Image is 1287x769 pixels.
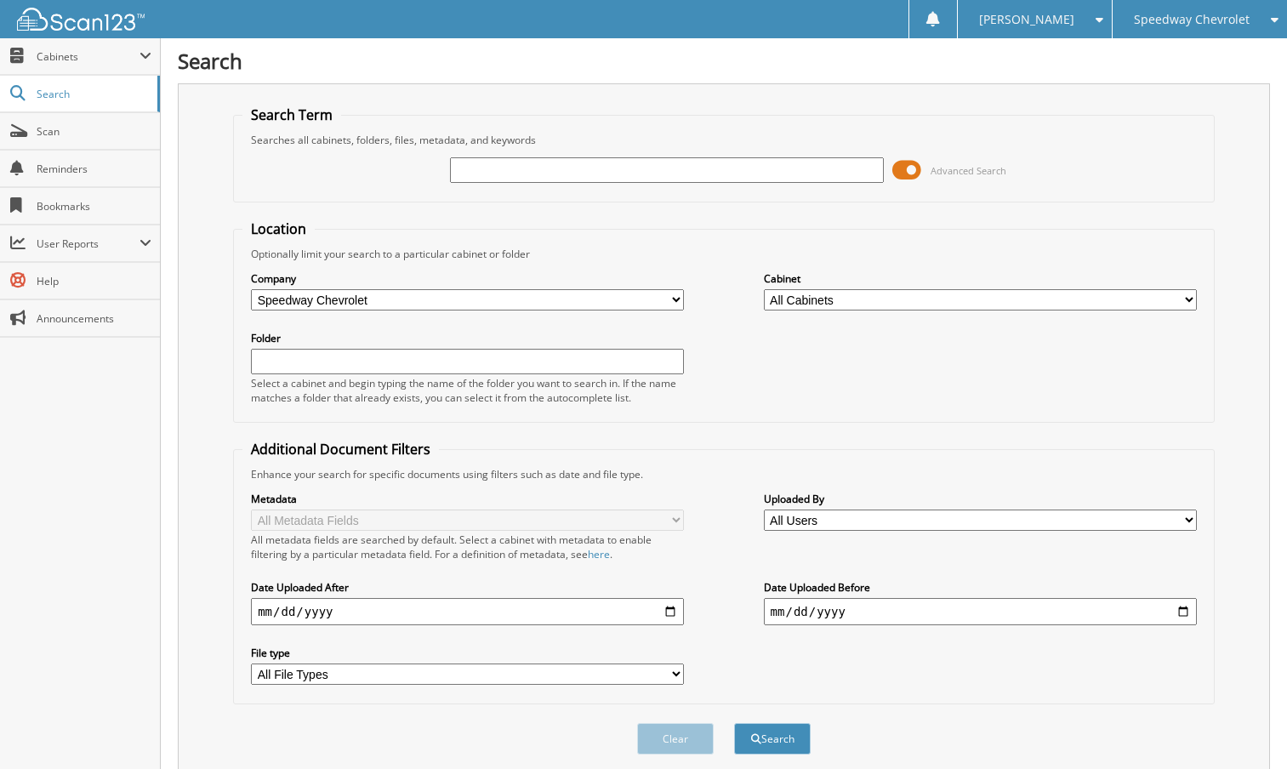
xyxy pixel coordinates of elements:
[37,311,151,326] span: Announcements
[37,162,151,176] span: Reminders
[1134,14,1250,25] span: Speedway Chevrolet
[979,14,1074,25] span: [PERSON_NAME]
[178,47,1270,75] h1: Search
[734,723,811,755] button: Search
[251,598,684,625] input: start
[37,87,149,101] span: Search
[251,492,684,506] label: Metadata
[37,274,151,288] span: Help
[242,219,315,238] legend: Location
[251,646,684,660] label: File type
[251,580,684,595] label: Date Uploaded After
[251,331,684,345] label: Folder
[242,467,1205,481] div: Enhance your search for specific documents using filters such as date and file type.
[242,105,341,124] legend: Search Term
[764,492,1197,506] label: Uploaded By
[242,440,439,459] legend: Additional Document Filters
[242,247,1205,261] div: Optionally limit your search to a particular cabinet or folder
[251,533,684,561] div: All metadata fields are searched by default. Select a cabinet with metadata to enable filtering b...
[764,271,1197,286] label: Cabinet
[764,580,1197,595] label: Date Uploaded Before
[637,723,714,755] button: Clear
[931,164,1006,177] span: Advanced Search
[37,49,140,64] span: Cabinets
[17,8,145,31] img: scan123-logo-white.svg
[37,199,151,214] span: Bookmarks
[242,133,1205,147] div: Searches all cabinets, folders, files, metadata, and keywords
[251,376,684,405] div: Select a cabinet and begin typing the name of the folder you want to search in. If the name match...
[251,271,684,286] label: Company
[37,124,151,139] span: Scan
[588,547,610,561] a: here
[37,236,140,251] span: User Reports
[764,598,1197,625] input: end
